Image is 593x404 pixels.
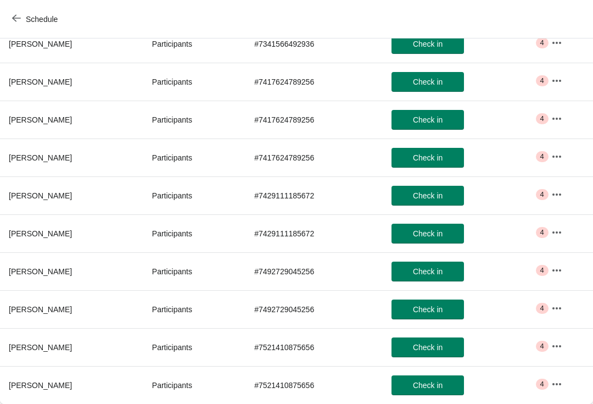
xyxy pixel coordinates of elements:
[9,191,72,200] span: [PERSON_NAME]
[540,304,544,313] span: 4
[413,305,443,314] span: Check in
[143,366,245,404] td: Participants
[143,176,245,214] td: Participants
[26,15,58,24] span: Schedule
[143,25,245,63] td: Participants
[540,76,544,85] span: 4
[143,214,245,252] td: Participants
[540,114,544,123] span: 4
[245,101,383,139] td: # 7417624789256
[5,9,66,29] button: Schedule
[391,300,464,319] button: Check in
[391,262,464,281] button: Check in
[540,266,544,275] span: 4
[245,63,383,101] td: # 7417624789256
[413,343,443,352] span: Check in
[540,190,544,199] span: 4
[540,342,544,351] span: 4
[143,328,245,366] td: Participants
[143,101,245,139] td: Participants
[540,152,544,161] span: 4
[9,78,72,86] span: [PERSON_NAME]
[143,63,245,101] td: Participants
[245,214,383,252] td: # 7429111185672
[391,72,464,92] button: Check in
[9,267,72,276] span: [PERSON_NAME]
[413,267,443,276] span: Check in
[143,252,245,290] td: Participants
[245,252,383,290] td: # 7492729045256
[9,343,72,352] span: [PERSON_NAME]
[413,229,443,238] span: Check in
[9,381,72,390] span: [PERSON_NAME]
[9,40,72,48] span: [PERSON_NAME]
[9,229,72,238] span: [PERSON_NAME]
[391,337,464,357] button: Check in
[413,40,443,48] span: Check in
[413,191,443,200] span: Check in
[391,148,464,168] button: Check in
[245,290,383,328] td: # 7492729045256
[391,224,464,243] button: Check in
[245,366,383,404] td: # 7521410875656
[245,25,383,63] td: # 7341566492936
[391,34,464,54] button: Check in
[9,153,72,162] span: [PERSON_NAME]
[391,110,464,130] button: Check in
[9,115,72,124] span: [PERSON_NAME]
[245,176,383,214] td: # 7429111185672
[413,381,443,390] span: Check in
[413,153,443,162] span: Check in
[245,328,383,366] td: # 7521410875656
[413,115,443,124] span: Check in
[413,78,443,86] span: Check in
[245,139,383,176] td: # 7417624789256
[143,290,245,328] td: Participants
[391,186,464,206] button: Check in
[540,380,544,389] span: 4
[540,228,544,237] span: 4
[391,375,464,395] button: Check in
[540,38,544,47] span: 4
[9,305,72,314] span: [PERSON_NAME]
[143,139,245,176] td: Participants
